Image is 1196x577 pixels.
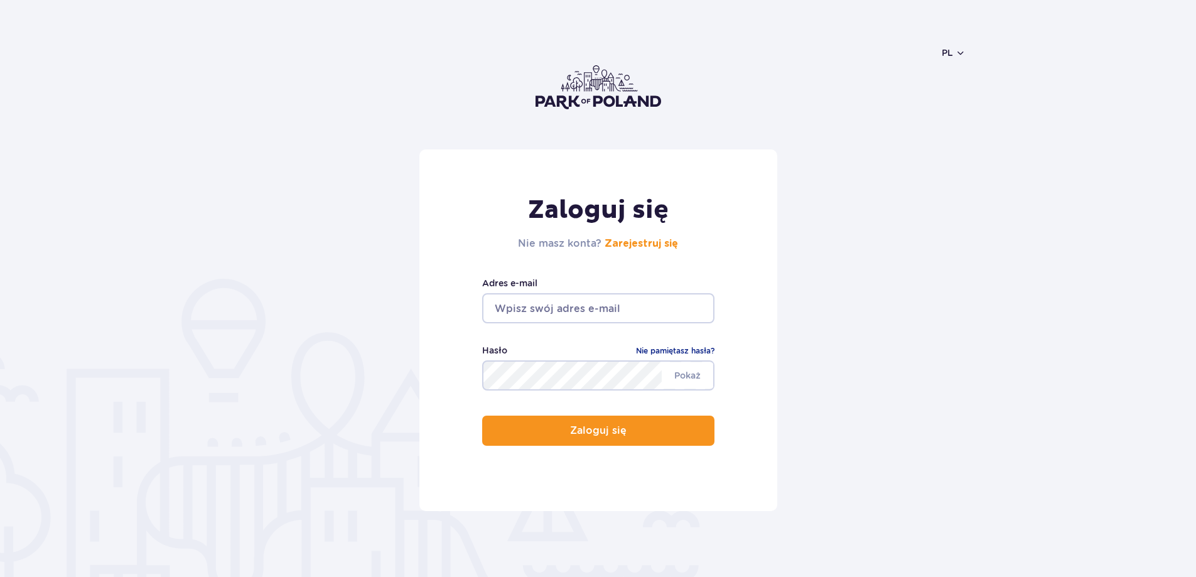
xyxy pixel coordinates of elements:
[536,65,661,109] img: Park of Poland logo
[570,425,627,436] p: Zaloguj się
[482,343,507,357] label: Hasło
[482,276,714,290] label: Adres e-mail
[662,362,713,389] span: Pokaż
[518,195,678,226] h1: Zaloguj się
[605,239,678,249] a: Zarejestruj się
[482,416,714,446] button: Zaloguj się
[636,345,714,357] a: Nie pamiętasz hasła?
[482,293,714,323] input: Wpisz swój adres e-mail
[942,46,966,59] button: pl
[518,236,678,251] h2: Nie masz konta?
